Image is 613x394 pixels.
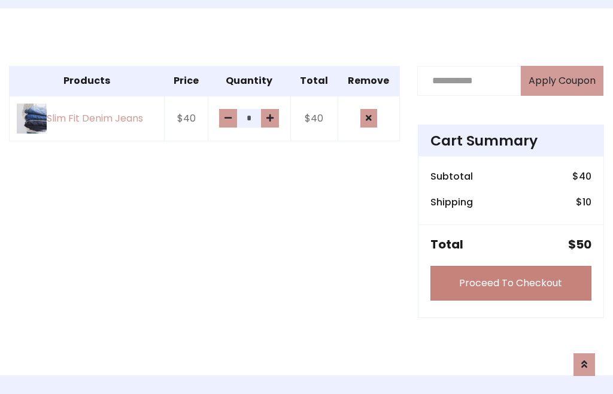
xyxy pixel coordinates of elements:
[208,66,290,96] th: Quantity
[430,266,591,301] a: Proceed To Checkout
[430,171,473,182] h6: Subtotal
[579,169,591,183] span: 40
[290,66,338,96] th: Total
[572,171,591,182] h6: $
[164,66,208,96] th: Price
[17,104,157,134] a: Slim Fit Denim Jeans
[430,237,463,251] h5: Total
[576,236,591,253] span: 50
[576,196,591,208] h6: $
[430,196,473,208] h6: Shipping
[338,66,399,96] th: Remove
[568,237,591,251] h5: $
[290,96,338,141] td: $40
[10,66,165,96] th: Products
[582,195,591,209] span: 10
[430,132,591,149] h4: Cart Summary
[164,96,208,141] td: $40
[521,66,603,96] button: Apply Coupon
